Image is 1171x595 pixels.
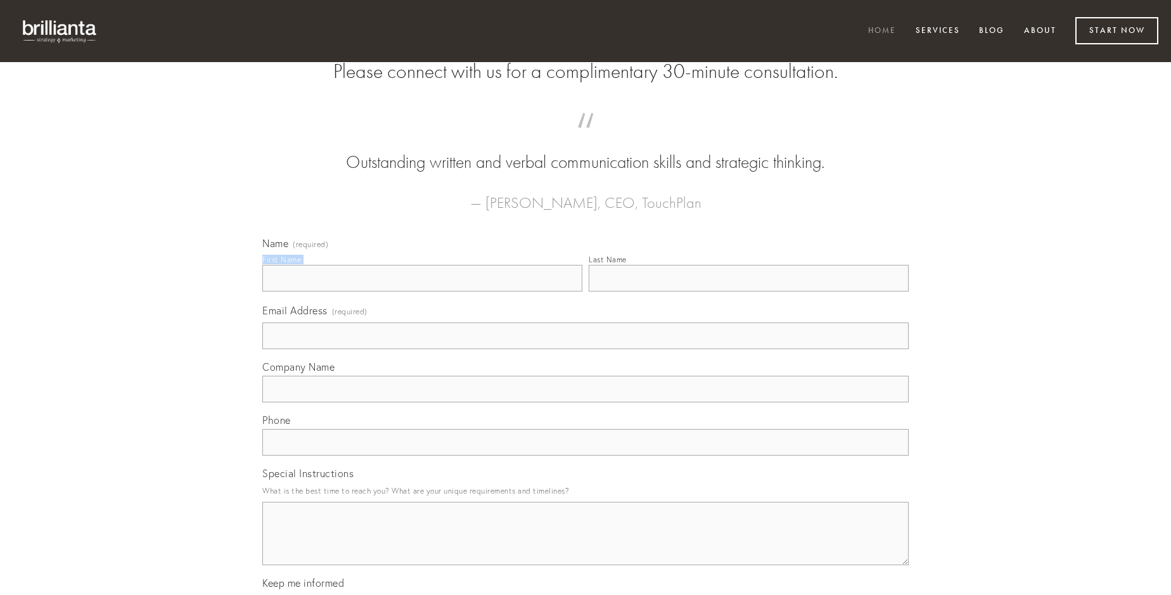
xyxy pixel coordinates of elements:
[860,21,904,42] a: Home
[262,237,288,250] span: Name
[332,303,368,320] span: (required)
[262,304,328,317] span: Email Address
[262,414,291,426] span: Phone
[283,125,888,175] blockquote: Outstanding written and verbal communication skills and strategic thinking.
[262,467,354,480] span: Special Instructions
[1075,17,1158,44] a: Start Now
[262,482,909,499] p: What is the best time to reach you? What are your unique requirements and timelines?
[283,175,888,215] figcaption: — [PERSON_NAME], CEO, TouchPlan
[13,13,108,49] img: brillianta - research, strategy, marketing
[1016,21,1065,42] a: About
[262,255,301,264] div: First Name
[262,361,335,373] span: Company Name
[907,21,968,42] a: Services
[283,125,888,150] span: “
[262,577,344,589] span: Keep me informed
[293,241,328,248] span: (required)
[262,60,909,84] h2: Please connect with us for a complimentary 30-minute consultation.
[971,21,1013,42] a: Blog
[589,255,627,264] div: Last Name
